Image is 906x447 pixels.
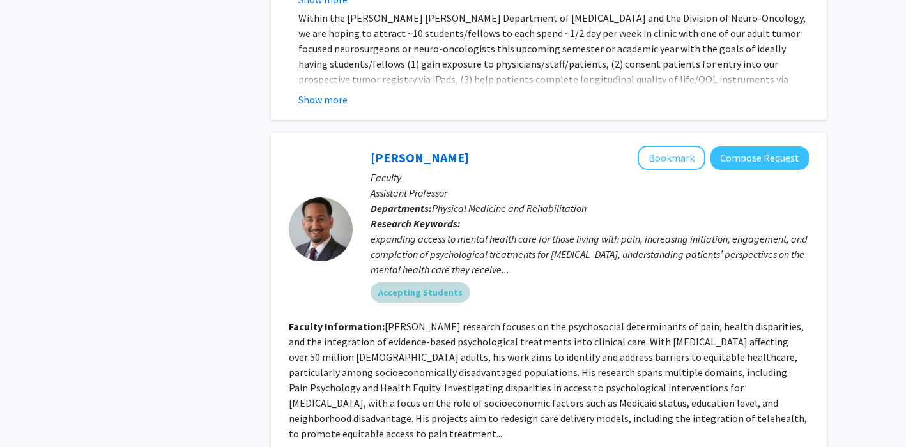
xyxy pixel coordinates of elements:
[432,202,587,215] span: Physical Medicine and Rehabilitation
[371,282,470,303] mat-chip: Accepting Students
[371,202,432,215] b: Departments:
[371,231,809,277] div: expanding access to mental health care for those living with pain, increasing initiation, engagem...
[10,390,54,437] iframe: Chat
[289,320,385,333] b: Faculty Information:
[638,146,705,170] button: Add Fenan Rassu to Bookmarks
[298,10,809,117] p: Within the [PERSON_NAME] [PERSON_NAME] Department of [MEDICAL_DATA] and the Division of Neuro-Onc...
[371,217,461,230] b: Research Keywords:
[298,92,348,107] button: Show more
[710,146,809,170] button: Compose Request to Fenan Rassu
[371,149,469,165] a: [PERSON_NAME]
[371,185,809,201] p: Assistant Professor
[371,170,809,185] p: Faculty
[289,320,807,440] fg-read-more: [PERSON_NAME] research focuses on the psychosocial determinants of pain, health disparities, and ...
